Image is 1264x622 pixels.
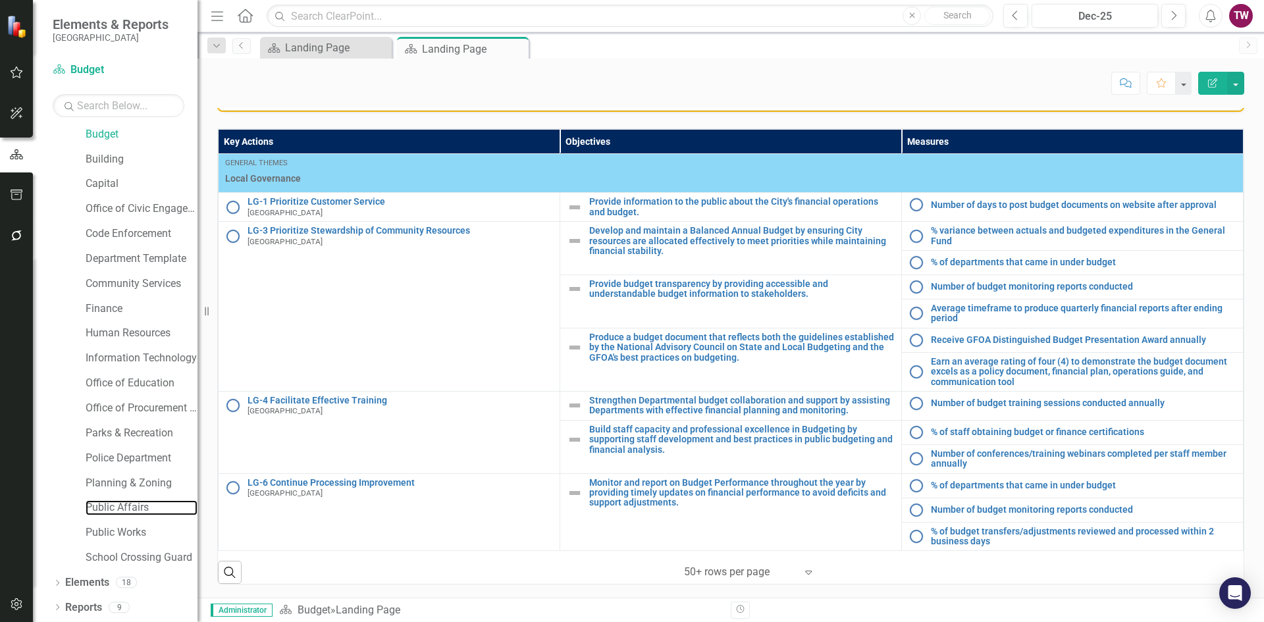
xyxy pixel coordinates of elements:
div: Open Intercom Messenger [1219,577,1251,609]
div: 18 [116,577,137,588]
a: LG-3 Prioritize Stewardship of Community Resources [248,226,553,236]
div: Landing Page [422,41,525,57]
td: Double-Click to Edit Right Click for Context Menu [902,193,1244,222]
a: Community Services [86,276,197,292]
img: Not Defined [567,199,583,215]
img: No Information [908,451,924,467]
span: [GEOGRAPHIC_DATA] [248,208,323,217]
a: Build staff capacity and professional excellence in Budgeting by supporting staff development and... [589,425,895,455]
td: Double-Click to Edit Right Click for Context Menu [560,391,902,420]
a: Develop and maintain a Balanced Annual Budget by ensuring City resources are allocated effectivel... [589,226,895,256]
td: Double-Click to Edit Right Click for Context Menu [560,222,902,275]
td: Double-Click to Edit [219,154,1244,193]
img: Not Defined [567,398,583,413]
a: Number of budget training sessions conducted annually [931,398,1236,408]
a: Parks & Recreation [86,426,197,441]
a: Finance [86,301,197,317]
a: Number of budget monitoring reports conducted [931,282,1236,292]
a: Elements [65,575,109,590]
img: No Information [908,228,924,244]
a: Number of days to post budget documents on website after approval [931,200,1236,210]
td: Double-Click to Edit Right Click for Context Menu [560,275,902,328]
td: Double-Click to Edit Right Click for Context Menu [902,251,1244,275]
img: No Information [908,478,924,494]
div: Landing Page [336,604,400,616]
div: 9 [109,602,130,613]
small: [GEOGRAPHIC_DATA] [53,32,169,43]
td: Double-Click to Edit Right Click for Context Menu [902,299,1244,328]
td: Double-Click to Edit Right Click for Context Menu [219,222,560,392]
a: Planning & Zoning [86,476,197,491]
a: Landing Page [263,39,388,56]
a: % of staff obtaining budget or finance certifications [931,427,1236,437]
td: Double-Click to Edit Right Click for Context Menu [560,473,902,551]
a: Reports [65,600,102,615]
a: Office of Civic Engagement [86,201,197,217]
a: Public Works [86,525,197,540]
a: Office of Procurement Management [86,401,197,416]
a: Code Enforcement [86,226,197,242]
a: School Crossing Guard [86,550,197,565]
img: No Information [908,279,924,295]
a: Number of conferences/training webinars completed per staff member annually [931,449,1236,469]
div: Landing Page [285,39,388,56]
a: LG-1 Prioritize Customer Service [248,197,553,207]
button: TW [1229,4,1253,28]
a: Human Resources [86,326,197,341]
a: % variance between actuals and budgeted expenditures in the General Fund [931,226,1236,246]
a: Police Department [86,451,197,466]
img: Not Defined [567,233,583,249]
a: Building [86,152,197,167]
a: Monitor and report on Budget Performance throughout the year by providing timely updates on finan... [589,478,895,508]
img: No Information [908,396,924,411]
td: Double-Click to Edit Right Click for Context Menu [560,193,902,222]
img: No Information [908,425,924,440]
td: Double-Click to Edit Right Click for Context Menu [219,473,560,551]
a: Produce a budget document that reflects both the guidelines established by the National Advisory ... [589,332,895,363]
img: No Information [908,529,924,544]
td: Double-Click to Edit Right Click for Context Menu [219,193,560,222]
td: Double-Click to Edit Right Click for Context Menu [902,352,1244,391]
a: Provide budget transparency by providing accessible and understandable budget information to stak... [589,279,895,299]
input: Search Below... [53,94,184,117]
a: Receive GFOA Distinguished Budget Presentation Award annually [931,335,1236,345]
img: No Information [225,228,241,244]
a: Budget [298,604,330,616]
a: Office of Education [86,376,197,391]
td: Double-Click to Edit Right Click for Context Menu [902,420,1244,444]
span: Administrator [211,604,273,617]
img: No Information [908,364,924,380]
a: Budget [86,127,197,142]
button: Dec-25 [1032,4,1158,28]
td: Double-Click to Edit Right Click for Context Menu [219,391,560,473]
a: Average timeframe to produce quarterly financial reports after ending period [931,303,1236,324]
div: Dec-25 [1036,9,1153,24]
a: LG-6 Continue Processing Improvement [248,478,553,488]
a: Budget [53,63,184,78]
td: Double-Click to Edit Right Click for Context Menu [902,522,1244,551]
span: Local Governance [225,172,1236,185]
img: No Information [225,398,241,413]
img: No Information [225,480,241,496]
a: % of budget transfers/adjustments reviewed and processed within 2 business days [931,527,1236,547]
td: Double-Click to Edit Right Click for Context Menu [560,420,902,473]
input: Search ClearPoint... [267,5,993,28]
a: Public Affairs [86,500,197,515]
span: Search [943,10,972,20]
span: [GEOGRAPHIC_DATA] [248,237,323,246]
a: % of departments that came in under budget [931,257,1236,267]
img: Not Defined [567,485,583,501]
img: Not Defined [567,281,583,297]
a: Provide information to the public about the City's financial operations and budget. [589,197,895,217]
td: Double-Click to Edit Right Click for Context Menu [902,275,1244,299]
img: No Information [908,305,924,321]
span: Elements & Reports [53,16,169,32]
img: No Information [908,332,924,348]
a: Number of budget monitoring reports conducted [931,505,1236,515]
img: Not Defined [567,432,583,448]
a: Capital [86,176,197,192]
td: Double-Click to Edit Right Click for Context Menu [902,222,1244,251]
img: Not Defined [567,340,583,355]
img: No Information [908,197,924,213]
td: Double-Click to Edit Right Click for Context Menu [902,328,1244,352]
